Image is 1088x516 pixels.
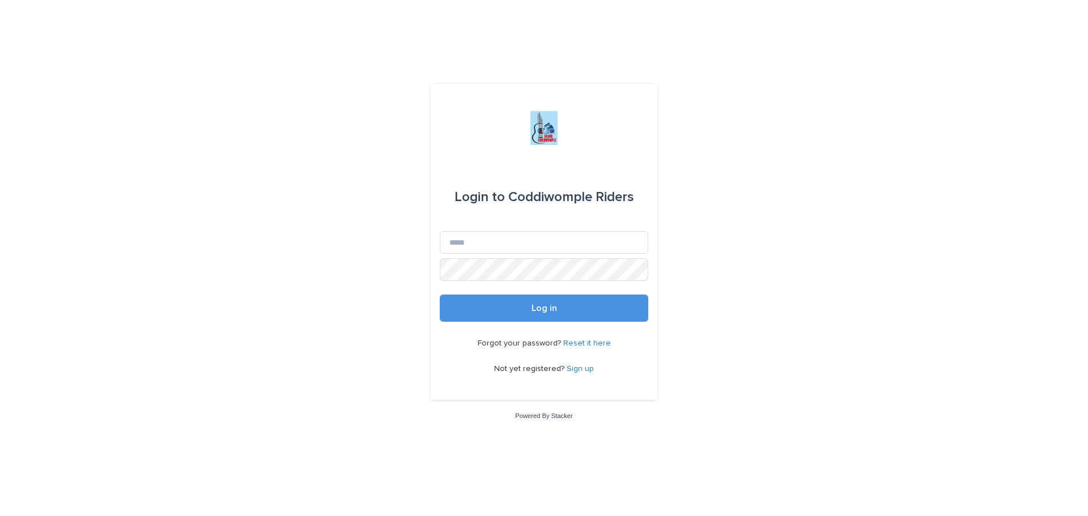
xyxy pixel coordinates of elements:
a: Powered By Stacker [515,412,572,419]
span: Login to [454,190,505,204]
span: Not yet registered? [494,365,567,373]
a: Sign up [567,365,594,373]
span: Log in [532,304,557,313]
div: Coddiwomple Riders [454,181,634,213]
img: jxsLJbdS1eYBI7rVAS4p [530,111,558,145]
button: Log in [440,295,648,322]
span: Forgot your password? [478,339,563,347]
a: Reset it here [563,339,611,347]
